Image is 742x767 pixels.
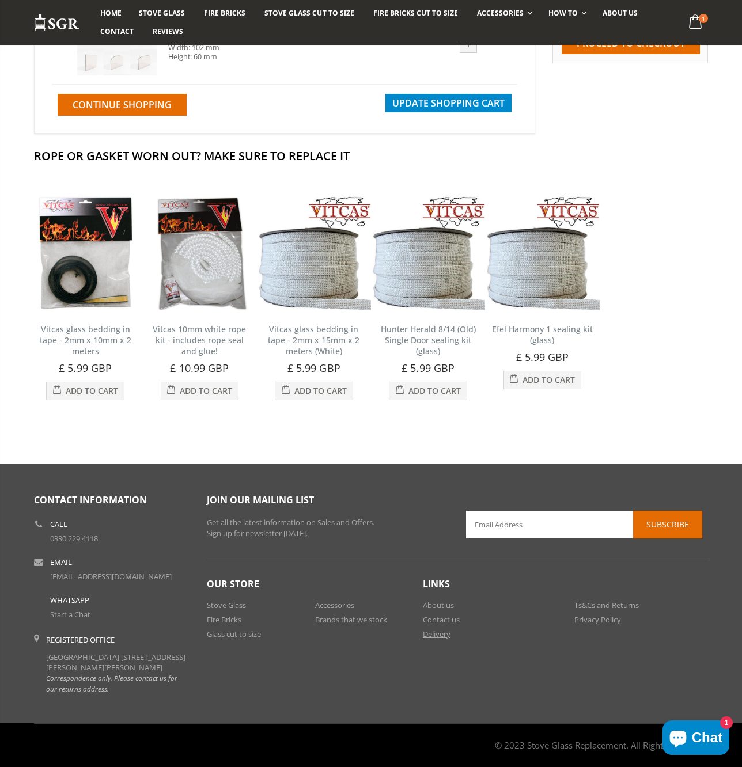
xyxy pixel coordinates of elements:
[371,196,485,310] img: Vitcas stove glass bedding in tape
[423,600,454,610] a: About us
[50,571,172,582] a: [EMAIL_ADDRESS][DOMAIN_NAME]
[46,635,190,694] div: [GEOGRAPHIC_DATA] [STREET_ADDRESS][PERSON_NAME][PERSON_NAME]
[468,4,538,22] a: Accessories
[264,8,354,18] span: Stove Glass Cut To Size
[50,597,89,604] b: WhatsApp
[365,4,467,22] a: Fire Bricks Cut To Size
[477,8,524,18] span: Accessories
[66,385,118,396] span: Add to Cart
[50,559,72,566] b: Email
[207,493,314,506] span: Join our mailing list
[92,22,142,41] a: Contact
[423,578,450,590] span: Links
[516,350,569,364] span: £ 5.99 GBP
[161,382,238,400] button: Add to Cart
[207,578,259,590] span: Our Store
[50,533,98,544] a: 0330 229 4118
[28,196,142,310] img: Vitcas stove glass bedding in tape
[58,94,187,116] a: Continue Shopping
[34,148,708,164] h2: Rope Or Gasket Worn Out? Make Sure To Replace It
[503,371,581,389] button: Add to Cart
[207,614,241,625] a: Fire Bricks
[256,4,362,22] a: Stove Glass Cut To Size
[574,614,621,625] a: Privacy Policy
[168,33,393,62] div: Glass Type: Rectangular 4mm Glass Width: 102 mm Height: 60 mm
[684,12,708,34] a: 1
[405,24,433,45] span: £ 13.97 GBP
[34,13,80,32] img: Stove Glass Replacement
[594,4,646,22] a: About us
[402,361,455,375] span: £ 5.99 GBP
[385,94,512,112] button: Update Shopping Cart
[130,4,194,22] a: Stove Glass
[144,22,192,41] a: Reviews
[381,324,476,356] a: Hunter Herald 8/14 (Old) Single Door sealing kit (glass)
[294,385,347,396] span: Add to Cart
[485,196,599,310] img: Vitcas stove glass bedding in tape
[59,361,112,375] span: £ 5.99 GBP
[153,324,246,356] a: Vitcas 10mm white rope kit - includes rope seal and glue!
[100,26,134,36] span: Contact
[142,196,256,310] img: Vitcas white rope, glue and gloves kit 10mm
[373,8,458,18] span: Fire Bricks Cut To Size
[92,4,130,22] a: Home
[40,324,131,356] a: Vitcas glass bedding in tape - 2mm x 10mm x 2 meters
[204,8,245,18] span: Fire Bricks
[540,4,592,22] a: How To
[170,361,229,375] span: £ 10.99 GBP
[495,734,708,757] address: © 2023 Stove Glass Replacement. All Rights Reserved.
[460,36,477,53] div: +
[153,26,183,36] span: Reviews
[50,609,90,620] a: Start a Chat
[548,8,578,18] span: How To
[257,196,371,310] img: Vitcas stove glass bedding in tape
[603,8,638,18] span: About us
[574,600,639,610] a: Ts&Cs and Returns
[195,4,254,22] a: Fire Bricks
[699,14,708,23] span: 1
[46,635,115,645] b: Registered Office
[268,324,359,356] a: Vitcas glass bedding in tape - 2mm x 15mm x 2 meters (White)
[34,493,147,506] span: Contact Information
[100,8,122,18] span: Home
[633,511,702,538] button: Subscribe
[139,8,185,18] span: Stove Glass
[466,511,702,538] input: Email Address
[392,97,505,109] span: Update Shopping Cart
[46,382,124,400] button: Add to Cart
[207,600,246,610] a: Stove Glass
[315,614,387,625] a: Brands that we stock
[207,517,449,540] p: Get all the latest information on Sales and Offers. Sign up for newsletter [DATE].
[180,385,232,396] span: Add to Cart
[315,600,354,610] a: Accessories
[659,720,733,758] inbox-online-store-chat: Shopify online store chat
[275,382,353,400] button: Add to Cart
[50,521,67,528] b: Call
[423,629,450,639] a: Delivery
[46,673,177,693] em: Correspondence only. Please contact us for our returns address.
[408,385,461,396] span: Add to Cart
[492,324,593,345] a: Efel Harmony 1 sealing kit (glass)
[287,361,340,375] span: £ 5.99 GBP
[389,382,467,400] button: Add to Cart
[523,374,575,385] span: Add to Cart
[207,629,261,639] a: Glass cut to size
[73,98,172,111] span: Continue Shopping
[423,614,460,625] a: Contact us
